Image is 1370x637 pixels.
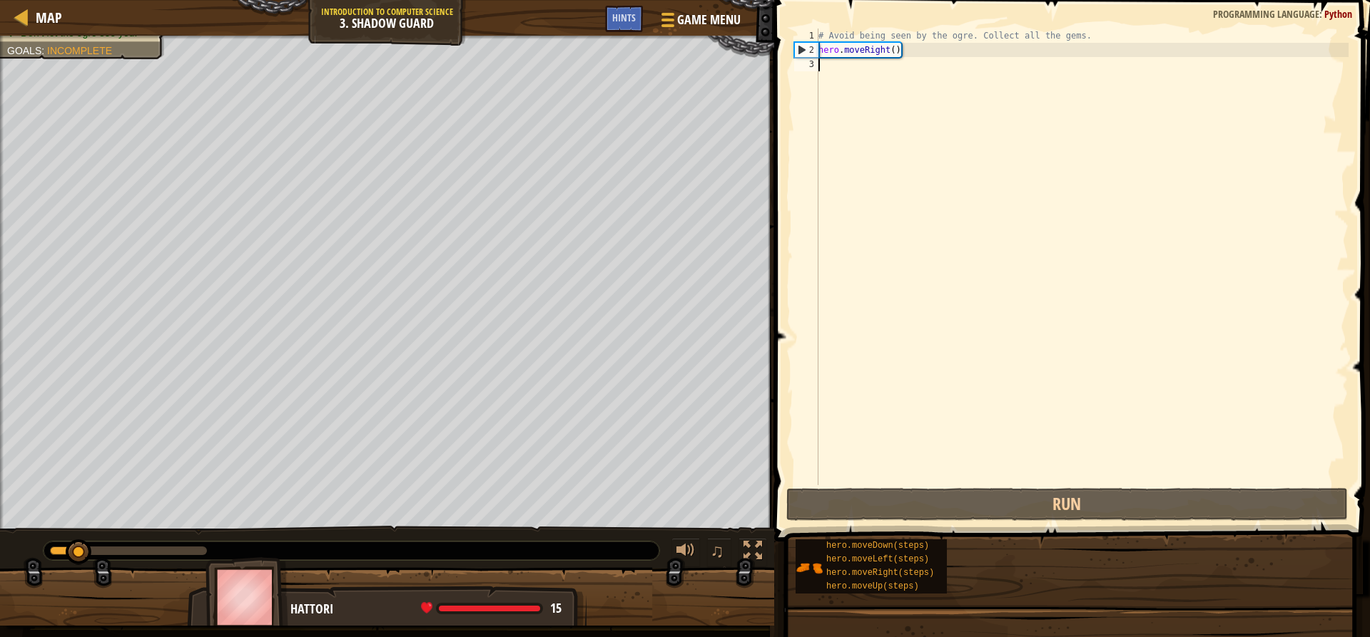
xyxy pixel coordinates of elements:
span: Map [36,8,62,27]
span: ♫ [710,540,724,561]
div: 2 [795,43,818,57]
span: Hints [612,11,636,24]
div: Hattori [290,600,572,618]
button: Game Menu [650,6,749,39]
span: hero.moveUp(steps) [826,581,919,591]
img: thang_avatar_frame.png [205,557,288,636]
a: Map [29,8,62,27]
span: : [41,45,47,56]
span: hero.moveRight(steps) [826,568,934,578]
button: Toggle fullscreen [739,538,767,567]
span: hero.moveDown(steps) [826,541,929,551]
img: portrait.png [796,554,823,581]
div: health: 14.6 / 14.6 [421,602,562,615]
span: 15 [550,599,562,617]
span: : [1319,7,1324,21]
button: Adjust volume [671,538,700,567]
span: Incomplete [47,45,112,56]
div: 1 [794,29,818,43]
span: Game Menu [677,11,741,29]
button: Run [786,488,1348,521]
span: Python [1324,7,1352,21]
span: Goals [7,45,41,56]
button: ♫ [707,538,731,567]
span: Programming language [1213,7,1319,21]
span: hero.moveLeft(steps) [826,554,929,564]
div: 3 [794,57,818,71]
